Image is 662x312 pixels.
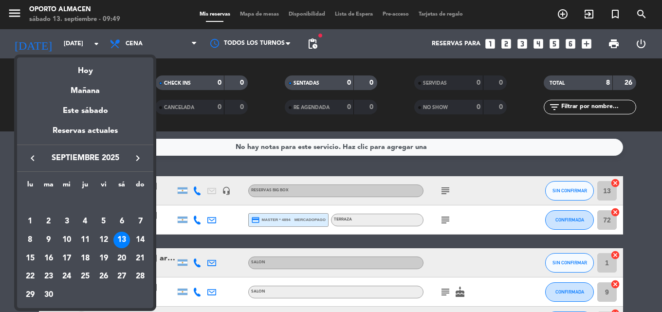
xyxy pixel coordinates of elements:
div: 24 [58,269,75,285]
div: 8 [22,232,38,248]
td: 21 de septiembre de 2025 [131,249,149,268]
td: 22 de septiembre de 2025 [21,268,39,286]
td: 11 de septiembre de 2025 [76,231,94,249]
div: 2 [40,213,57,230]
td: 1 de septiembre de 2025 [21,213,39,231]
div: 25 [77,269,93,285]
td: 23 de septiembre de 2025 [39,268,58,286]
div: Mañana [17,77,153,97]
div: 1 [22,213,38,230]
div: 19 [95,250,112,267]
th: domingo [131,179,149,194]
div: 9 [40,232,57,248]
th: jueves [76,179,94,194]
td: 6 de septiembre de 2025 [113,213,131,231]
div: 6 [113,213,130,230]
div: 23 [40,269,57,285]
div: 30 [40,287,57,303]
div: 11 [77,232,93,248]
div: 13 [113,232,130,248]
div: 12 [95,232,112,248]
th: lunes [21,179,39,194]
td: 9 de septiembre de 2025 [39,231,58,249]
div: 3 [58,213,75,230]
td: 15 de septiembre de 2025 [21,249,39,268]
td: 2 de septiembre de 2025 [39,213,58,231]
div: 16 [40,250,57,267]
td: 13 de septiembre de 2025 [113,231,131,249]
div: 15 [22,250,38,267]
th: viernes [94,179,113,194]
td: 8 de septiembre de 2025 [21,231,39,249]
th: martes [39,179,58,194]
button: keyboard_arrow_right [129,152,147,165]
td: 5 de septiembre de 2025 [94,213,113,231]
div: 10 [58,232,75,248]
td: 4 de septiembre de 2025 [76,213,94,231]
div: Reservas actuales [17,125,153,145]
td: 12 de septiembre de 2025 [94,231,113,249]
th: miércoles [57,179,76,194]
td: SEP. [21,194,149,213]
div: 7 [132,213,148,230]
div: 18 [77,250,93,267]
td: 28 de septiembre de 2025 [131,268,149,286]
td: 26 de septiembre de 2025 [94,268,113,286]
div: 20 [113,250,130,267]
div: Hoy [17,57,153,77]
div: 22 [22,269,38,285]
td: 18 de septiembre de 2025 [76,249,94,268]
i: keyboard_arrow_right [132,152,144,164]
td: 27 de septiembre de 2025 [113,268,131,286]
td: 29 de septiembre de 2025 [21,286,39,304]
div: 29 [22,287,38,303]
td: 30 de septiembre de 2025 [39,286,58,304]
div: 14 [132,232,148,248]
th: sábado [113,179,131,194]
td: 19 de septiembre de 2025 [94,249,113,268]
div: 5 [95,213,112,230]
div: 4 [77,213,93,230]
td: 14 de septiembre de 2025 [131,231,149,249]
td: 17 de septiembre de 2025 [57,249,76,268]
span: septiembre 2025 [41,152,129,165]
div: 21 [132,250,148,267]
i: keyboard_arrow_left [27,152,38,164]
td: 24 de septiembre de 2025 [57,268,76,286]
td: 10 de septiembre de 2025 [57,231,76,249]
div: Este sábado [17,97,153,125]
button: keyboard_arrow_left [24,152,41,165]
div: 27 [113,269,130,285]
div: 28 [132,269,148,285]
div: 17 [58,250,75,267]
td: 20 de septiembre de 2025 [113,249,131,268]
td: 7 de septiembre de 2025 [131,213,149,231]
td: 25 de septiembre de 2025 [76,268,94,286]
td: 3 de septiembre de 2025 [57,213,76,231]
td: 16 de septiembre de 2025 [39,249,58,268]
div: 26 [95,269,112,285]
